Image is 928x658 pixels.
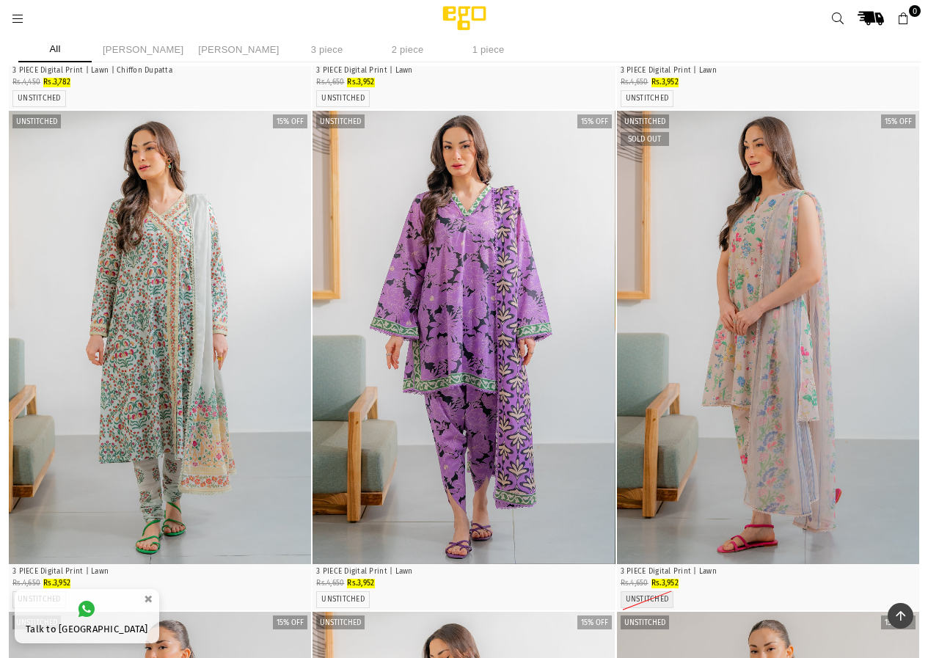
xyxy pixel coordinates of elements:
img: Delightful 3 Piece [9,111,311,564]
img: Come Around 3 Piece [617,111,919,564]
div: 1 / 4 [9,111,311,564]
label: 15% off [577,114,612,128]
span: Rs.3,952 [347,78,374,87]
li: [PERSON_NAME] [99,37,187,62]
img: Ego [402,4,527,33]
p: 3 PIECE Digital Print | Lawn [621,566,916,577]
label: UNSTITCHED [626,94,669,103]
a: 1 / 32 / 33 / 3 [617,111,919,564]
span: Rs.4,650 [621,78,648,87]
a: Search [825,5,851,32]
span: Rs.4,650 [316,78,344,87]
label: UNSTITCHED [321,94,365,103]
p: 3 PIECE Digital Print | Lawn [621,65,916,76]
label: Unstitched [316,114,365,128]
label: Unstitched [621,114,669,128]
li: All [18,37,92,62]
div: 2 / 4 [311,111,613,564]
span: Rs.4,650 [316,579,344,588]
div: 1 / 3 [617,111,919,564]
span: Rs.3,952 [651,579,679,588]
li: [PERSON_NAME] [194,37,282,62]
img: Slide Away 3 Piece [615,111,917,564]
img: Slide Away 3 Piece [313,111,615,564]
label: UNSTITCHED [321,595,365,604]
label: 15% off [881,114,916,128]
label: Unstitched [12,114,61,128]
p: 3 PIECE Digital Print | Lawn | Chiffon Dupatta [12,65,307,76]
span: Rs.3,952 [651,78,679,87]
a: Talk to [GEOGRAPHIC_DATA] [15,589,159,643]
label: 15% off [881,615,916,629]
a: 0 [891,5,917,32]
a: Menu [4,12,31,23]
span: Rs.4,450 [12,78,40,87]
span: Rs.3,782 [43,78,70,87]
span: Rs.4,650 [12,579,40,588]
p: 3 PIECE Digital Print | Lawn [12,566,307,577]
p: 3 PIECE Digital Print | Lawn [316,65,611,76]
label: Unstitched [621,615,669,629]
img: Delightful 3 Piece [311,111,613,564]
div: 1 / 5 [313,111,615,564]
span: Rs.4,650 [621,579,648,588]
label: UNSTITCHED [626,595,669,604]
span: 0 [909,5,921,17]
a: 1 / 42 / 43 / 44 / 4 [9,111,311,564]
a: 1 / 52 / 53 / 54 / 55 / 5 [313,111,615,564]
label: Unstitched [12,615,61,629]
li: 2 piece [371,37,445,62]
span: Rs.3,952 [347,579,374,588]
span: Rs.3,952 [43,579,70,588]
li: 3 piece [291,37,364,62]
li: 1 piece [452,37,525,62]
label: 15% off [273,615,307,629]
label: UNSTITCHED [18,94,61,103]
span: Sold out [628,135,661,144]
label: 15% off [273,114,307,128]
div: 2 / 5 [615,111,917,564]
label: Unstitched [316,615,365,629]
p: 3 PIECE Digital Print | Lawn [316,566,611,577]
label: 15% off [577,615,612,629]
button: × [139,587,157,611]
